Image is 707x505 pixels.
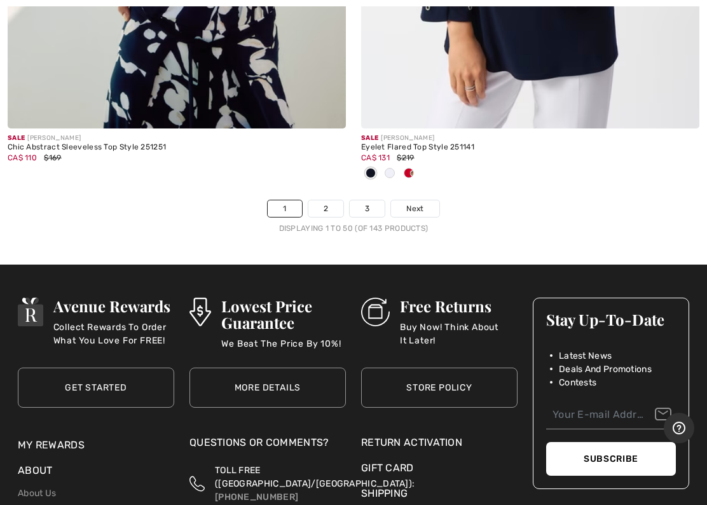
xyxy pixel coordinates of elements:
[361,460,518,476] a: Gift Card
[400,321,518,346] p: Buy Now! Think About It Later!
[189,298,211,326] img: Lowest Price Guarantee
[361,163,380,184] div: Midnight Blue
[559,376,596,389] span: Contests
[18,298,43,326] img: Avenue Rewards
[221,298,346,331] h3: Lowest Price Guarantee
[361,134,699,143] div: [PERSON_NAME]
[399,163,418,184] div: Radiant red
[189,435,346,457] div: Questions or Comments?
[350,200,385,217] a: 3
[53,321,174,346] p: Collect Rewards To Order What You Love For FREE!
[215,465,415,489] span: TOLL FREE ([GEOGRAPHIC_DATA]/[GEOGRAPHIC_DATA]):
[361,134,378,142] span: Sale
[664,413,694,445] iframe: Opens a widget where you can find more information
[361,153,390,162] span: CA$ 131
[8,143,346,152] div: Chic Abstract Sleeveless Top Style 251251
[308,200,343,217] a: 2
[546,442,676,476] button: Subscribe
[18,439,85,451] a: My Rewards
[361,435,518,450] a: Return Activation
[8,153,37,162] span: CA$ 110
[675,104,686,115] img: plus_v2.svg
[546,311,676,328] h3: Stay Up-To-Date
[18,463,174,485] div: About
[8,134,25,142] span: Sale
[400,298,518,314] h3: Free Returns
[559,349,612,363] span: Latest News
[361,143,699,152] div: Eyelet Flared Top Style 251141
[215,492,298,502] a: [PHONE_NUMBER]
[53,298,174,314] h3: Avenue Rewards
[559,363,652,376] span: Deals And Promotions
[268,200,301,217] a: 1
[221,337,346,363] p: We Beat The Price By 10%!
[321,104,333,115] img: plus_v2.svg
[361,298,390,326] img: Free Returns
[18,368,174,408] a: Get Started
[380,163,399,184] div: Vanilla 30
[8,134,346,143] div: [PERSON_NAME]
[44,153,61,162] span: $169
[189,464,205,504] img: Toll Free (Canada/US)
[361,487,408,499] a: Shipping
[546,401,676,429] input: Your E-mail Address
[189,368,346,408] a: More Details
[361,368,518,408] a: Store Policy
[406,203,423,214] span: Next
[391,200,439,217] a: Next
[18,488,56,499] a: About Us
[397,153,414,162] span: $219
